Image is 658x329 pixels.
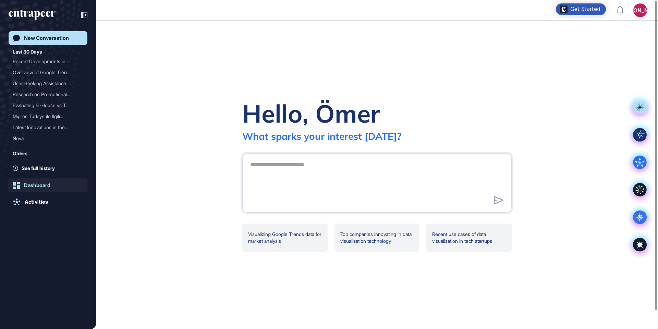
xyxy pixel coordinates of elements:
[242,98,380,129] div: Hello, Ömer
[13,67,83,78] div: Overview of Google Trends and Its Recent Developments
[13,67,78,78] div: Overview of Google Trends...
[13,111,78,122] div: Migros Türkiye ile İlgili...
[13,158,83,169] div: Exploring the Concept of Data Mesh
[13,78,83,89] div: User Seeking Assistance with Tracking Needs
[13,164,87,172] a: See full history
[242,224,328,252] div: Visualizing Google Trends data for market analysis
[13,89,83,100] div: Research on Promotional Product Distribution Vendors Serving Türkiye
[9,179,87,192] a: Dashboard
[13,149,27,158] div: Olders
[13,56,83,67] div: Recent Developments in Google Trends Data Visualization
[24,182,50,189] div: Dashboard
[13,122,78,133] div: Latest Innovations in the...
[13,100,83,111] div: Evaluating In-House vs Third-Party Distribution for Promotional Products in Turkish Supermarkets
[13,133,78,144] div: Nova
[13,111,83,122] div: Migros Türkiye ile İlgili Son Bir Haftada Basında Yer Alan Haberler
[13,89,78,100] div: Research on Promotional P...
[556,3,606,15] div: Open Get Started checklist
[242,130,401,142] div: What sparks your interest [DATE]?
[9,195,87,209] a: Activities
[633,3,647,17] button: [PERSON_NAME]
[560,5,568,13] img: launcher-image-alternative-text
[570,6,600,13] div: Get Started
[22,164,55,172] span: See full history
[13,122,83,133] div: Latest Innovations in the Technology Industry in 2025
[13,48,42,56] div: Last 30 Days
[13,56,78,67] div: Recent Developments in Go...
[9,10,56,21] div: entrapeer-logo
[426,224,512,252] div: Recent use cases of data visualization in tech startups
[25,199,48,205] div: Activities
[24,35,69,41] div: New Conversation
[13,100,78,111] div: Evaluating In-House vs Th...
[13,133,83,144] div: Nova
[13,158,78,169] div: Exploring the Concept of ...
[334,224,420,252] div: Top companies innovating in data visualization technology
[13,78,78,89] div: User Seeking Assistance w...
[9,31,87,45] a: New Conversation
